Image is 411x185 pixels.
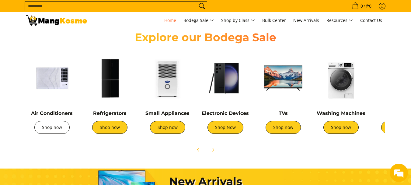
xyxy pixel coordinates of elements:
[26,52,78,104] img: Air Conditioners
[365,4,372,8] span: ₱0
[142,52,193,104] img: Small Appliances
[360,4,364,8] span: 0
[150,121,185,134] a: Shop now
[183,17,214,24] span: Bodega Sale
[266,121,301,134] a: Shop now
[26,15,87,26] img: Mang Kosme: Your Home Appliances Warehouse Sale Partner!
[200,52,251,104] img: Electronic Devices
[202,110,249,116] a: Electronic Devices
[93,12,385,29] nav: Main Menu
[360,17,382,23] span: Contact Us
[207,121,243,134] a: Shop Now
[93,110,127,116] a: Refrigerators
[192,143,205,156] button: Previous
[84,52,136,104] img: Refrigerators
[323,121,359,134] a: Shop now
[259,12,289,29] a: Bulk Center
[257,52,309,104] img: TVs
[218,12,258,29] a: Shop by Class
[180,12,217,29] a: Bodega Sale
[161,12,179,29] a: Home
[350,3,373,9] span: •
[34,121,70,134] a: Shop now
[164,17,176,23] span: Home
[317,110,365,116] a: Washing Machines
[262,17,286,23] span: Bulk Center
[221,17,255,24] span: Shop by Class
[117,30,294,44] h2: Explore our Bodega Sale
[290,12,322,29] a: New Arrivals
[197,2,207,11] button: Search
[315,52,367,104] img: Washing Machines
[206,143,220,156] button: Next
[92,121,127,134] a: Shop now
[357,12,385,29] a: Contact Us
[326,17,353,24] span: Resources
[145,110,190,116] a: Small Appliances
[279,110,288,116] a: TVs
[293,17,319,23] span: New Arrivals
[323,12,356,29] a: Resources
[31,110,73,116] a: Air Conditioners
